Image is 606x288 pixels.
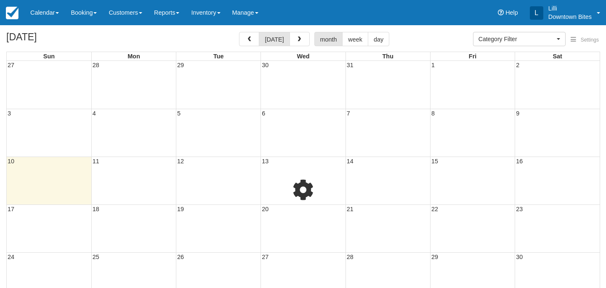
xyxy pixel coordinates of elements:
button: Category Filter [473,32,566,46]
span: 21 [346,206,354,212]
span: 29 [176,62,185,68]
span: Mon [128,53,140,60]
button: [DATE] [259,32,290,46]
span: 28 [92,62,100,68]
span: 31 [346,62,354,68]
span: 12 [176,158,185,165]
span: 10 [7,158,15,165]
span: 25 [92,254,100,260]
span: 6 [261,110,266,117]
span: 4 [92,110,97,117]
span: 27 [261,254,269,260]
span: 11 [92,158,100,165]
span: 20 [261,206,269,212]
span: 27 [7,62,15,68]
div: L [530,6,543,20]
span: 14 [346,158,354,165]
i: Help [498,10,504,16]
span: 29 [431,254,439,260]
span: 24 [7,254,15,260]
span: Fri [469,53,476,60]
span: 30 [515,254,524,260]
p: Downtown Bites [548,13,592,21]
button: Settings [566,34,604,46]
span: 26 [176,254,185,260]
span: 1 [431,62,436,68]
span: Sat [553,53,562,60]
span: 3 [7,110,12,117]
span: 13 [261,158,269,165]
span: 22 [431,206,439,212]
span: 17 [7,206,15,212]
span: 15 [431,158,439,165]
span: 9 [515,110,520,117]
span: 28 [346,254,354,260]
span: Wed [297,53,309,60]
span: 19 [176,206,185,212]
span: 30 [261,62,269,68]
span: 7 [346,110,351,117]
h2: [DATE] [6,32,113,47]
img: checkfront-main-nav-mini-logo.png [6,7,19,19]
span: Help [505,9,518,16]
button: week [342,32,368,46]
span: 23 [515,206,524,212]
span: 16 [515,158,524,165]
span: Settings [581,37,599,43]
span: 2 [515,62,520,68]
button: day [368,32,389,46]
button: month [314,32,343,46]
span: Thu [383,53,393,60]
span: 8 [431,110,436,117]
span: Category Filter [478,35,555,43]
span: 5 [176,110,181,117]
span: 18 [92,206,100,212]
p: Lilli [548,4,592,13]
span: Tue [213,53,224,60]
span: Sun [43,53,55,60]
